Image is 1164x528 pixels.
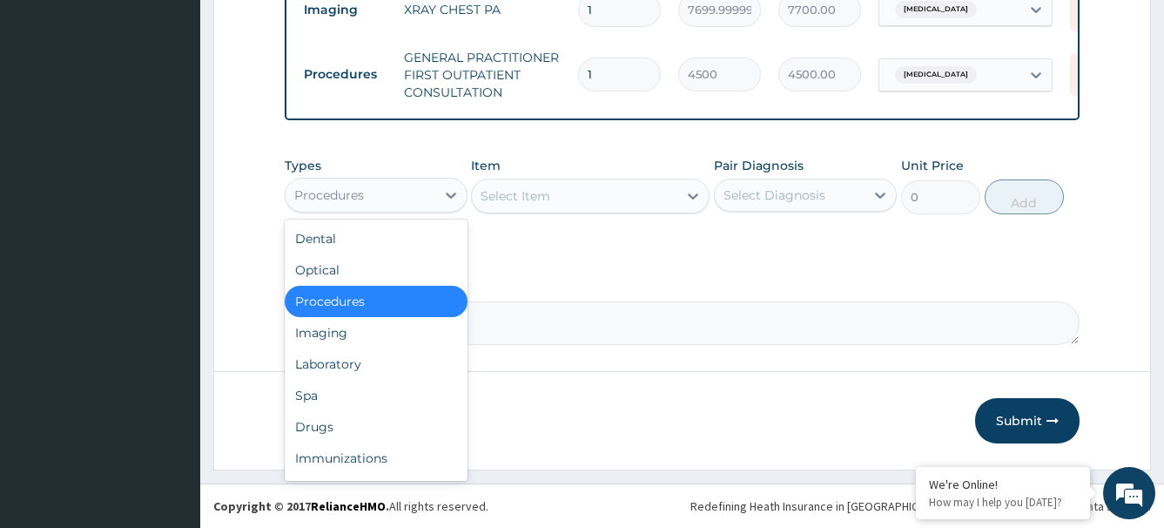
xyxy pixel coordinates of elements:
[285,380,468,411] div: Spa
[311,498,386,514] a: RelianceHMO
[213,498,389,514] strong: Copyright © 2017 .
[901,157,964,174] label: Unit Price
[285,159,321,173] label: Types
[286,9,327,51] div: Minimize live chat window
[9,347,332,408] textarea: Type your message and hit 'Enter'
[285,443,468,474] div: Immunizations
[285,277,1080,292] label: Comment
[91,98,293,120] div: Chat with us now
[285,254,468,286] div: Optical
[481,187,550,205] div: Select Item
[929,495,1077,510] p: How may I help you today?
[295,58,395,91] td: Procedures
[929,477,1077,492] div: We're Online!
[285,349,468,380] div: Laboratory
[714,157,804,174] label: Pair Diagnosis
[285,286,468,317] div: Procedures
[285,474,468,505] div: Others
[285,317,468,349] div: Imaging
[895,1,977,18] span: [MEDICAL_DATA]
[200,484,1164,528] footer: All rights reserved.
[690,498,1151,515] div: Redefining Heath Insurance in [GEOGRAPHIC_DATA] using Telemedicine and Data Science!
[101,155,240,331] span: We're online!
[32,87,71,131] img: d_794563401_company_1708531726252_794563401
[285,223,468,254] div: Dental
[395,40,569,110] td: GENERAL PRACTITIONER FIRST OUTPATIENT CONSULTATION
[975,398,1080,443] button: Submit
[985,179,1064,214] button: Add
[471,157,501,174] label: Item
[723,186,825,204] div: Select Diagnosis
[294,186,364,204] div: Procedures
[895,66,977,84] span: [MEDICAL_DATA]
[285,411,468,443] div: Drugs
